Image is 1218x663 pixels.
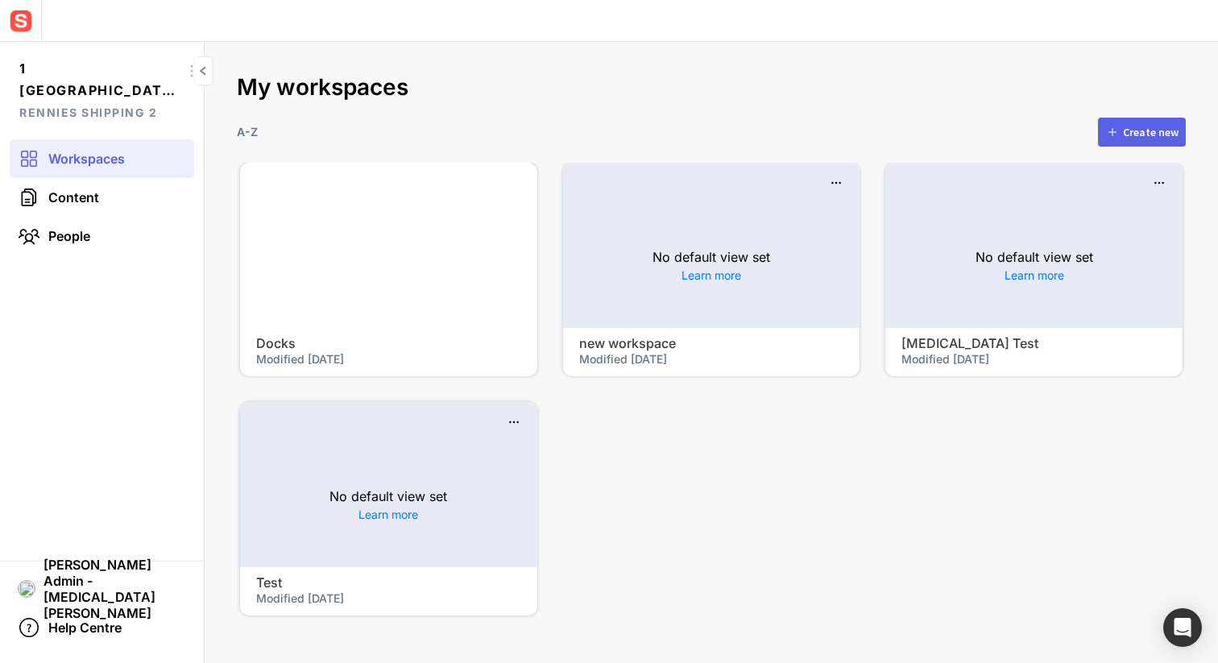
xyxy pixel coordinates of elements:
h4: Docks [256,336,460,351]
a: Learn more [358,506,418,523]
h4: Test [256,575,460,590]
button: Create new [1098,118,1186,147]
a: Workspaces [10,139,194,178]
span: Help Centre [48,619,122,636]
h2: My workspaces [237,74,1186,102]
p: No default view set [329,487,447,506]
div: Create new [1123,126,1179,138]
div: Open Intercom Messenger [1163,608,1202,647]
span: Modified [DATE] [256,591,344,605]
a: Learn more [1005,267,1064,284]
h4: new workspace [579,336,783,351]
img: sensat [6,6,35,35]
span: Content [48,189,99,205]
a: People [10,217,194,255]
p: A-Z [237,123,258,140]
span: Modified [DATE] [256,352,344,366]
span: Rennies Shipping 2 [19,102,179,123]
a: Content [10,178,194,217]
span: [PERSON_NAME] Admin - [MEDICAL_DATA][PERSON_NAME] [43,557,186,621]
h4: [MEDICAL_DATA] Test [901,336,1105,351]
span: Workspaces [48,151,125,167]
p: No default view set [652,247,770,267]
a: Learn more [681,267,741,284]
span: Modified [DATE] [579,352,667,366]
p: No default view set [976,247,1093,267]
span: 1 [GEOGRAPHIC_DATA] new name [19,58,179,102]
a: Help Centre [10,608,194,647]
span: People [48,228,90,244]
span: Modified [DATE] [901,352,989,366]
